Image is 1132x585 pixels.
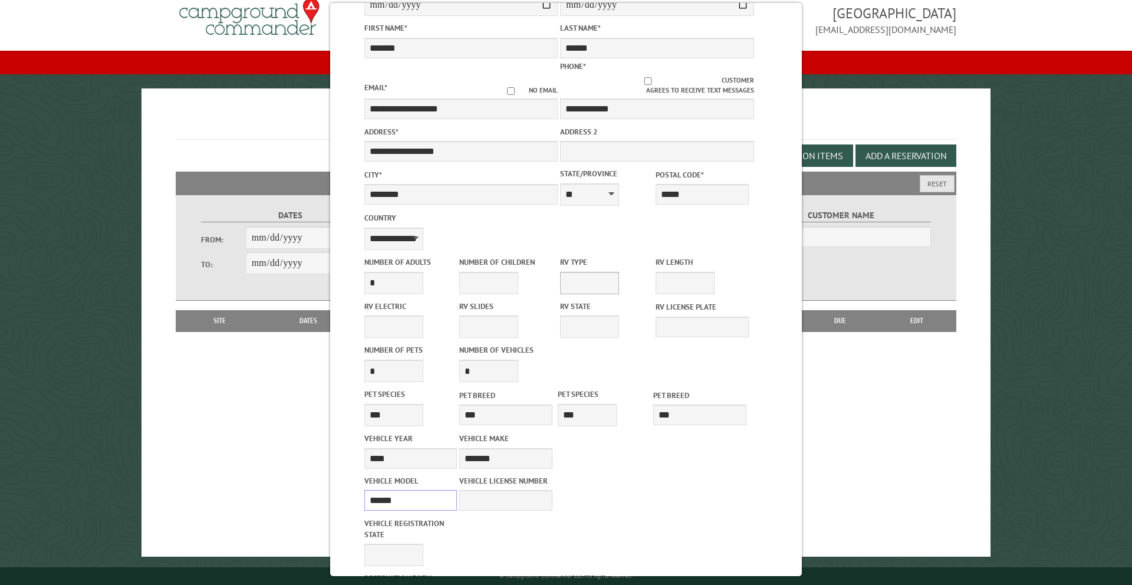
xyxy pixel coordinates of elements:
button: Add a Reservation [855,144,956,167]
button: Edit Add-on Items [752,144,853,167]
h1: Reservations [176,107,957,140]
label: RV Slides [459,301,552,312]
label: Address [364,126,558,137]
label: No email [493,86,558,96]
label: Vehicle Make [459,433,552,444]
label: Number of Adults [364,257,458,268]
label: Email [364,83,387,93]
label: Pet breed [459,390,552,401]
label: Dates [201,209,381,222]
small: © Campground Commander LLC. All rights reserved. [499,572,633,580]
label: From: [201,234,246,245]
th: Edit [877,310,957,331]
label: Vehicle Registration state [364,518,458,540]
label: Phone [560,61,586,71]
label: RV Electric [364,301,458,312]
label: Reservation Total [364,573,558,584]
label: Country [364,212,558,224]
label: Pet species [558,389,651,400]
label: Customer agrees to receive text messages [560,75,754,96]
label: Pet breed [653,390,746,401]
label: Customer Name [752,209,932,222]
label: Number of Pets [364,344,458,356]
label: Vehicle License Number [459,475,552,487]
label: Number of Children [459,257,552,268]
label: Address 2 [560,126,754,137]
label: Last Name [560,22,754,34]
label: Number of Vehicles [459,344,552,356]
label: RV Length [656,257,749,268]
label: Vehicle Year [364,433,458,444]
label: RV Type [560,257,653,268]
label: First Name [364,22,558,34]
label: Vehicle Model [364,475,458,487]
th: Site [182,310,258,331]
h2: Filters [176,172,957,194]
th: Due [803,310,877,331]
label: To: [201,259,246,270]
label: Postal Code [656,169,749,180]
button: Reset [920,175,955,192]
label: RV License Plate [656,301,749,313]
label: Pet species [364,389,458,400]
label: Amount paid [560,573,754,584]
input: No email [493,87,529,95]
label: RV State [560,301,653,312]
label: State/Province [560,168,653,179]
th: Dates [258,310,359,331]
input: Customer agrees to receive text messages [574,77,722,85]
label: City [364,169,558,180]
